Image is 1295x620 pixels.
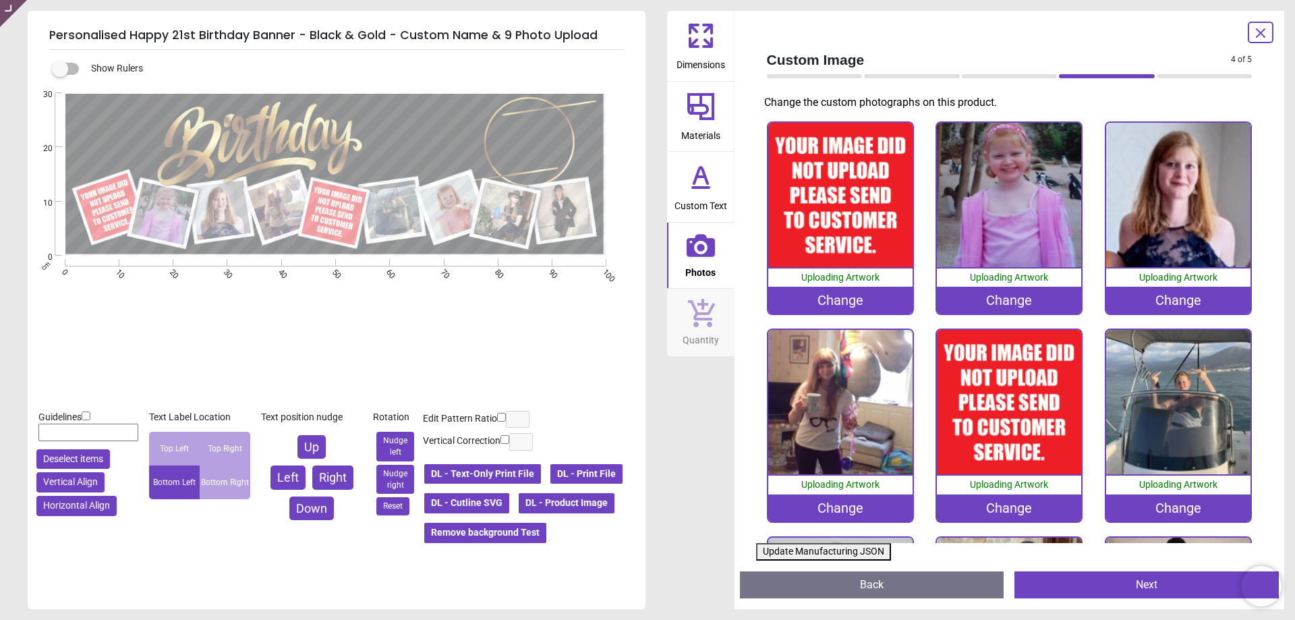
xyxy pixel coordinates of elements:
p: Change the custom photographs on this product. [764,95,1263,110]
span: 90 [546,267,554,276]
span: Quantity [683,327,719,347]
span: Custom Image [767,50,1232,69]
span: 4 of 5 [1231,54,1252,65]
div: Show Rulers [60,61,645,77]
span: Materials [681,123,720,143]
span: Uploading Artwork [970,479,1048,490]
span: cm [39,260,51,272]
span: 10 [27,198,53,209]
button: Custom Text [667,152,735,222]
span: 10 [113,267,121,276]
button: Back [740,571,1004,598]
div: Change [937,495,1081,522]
span: 20 [27,143,53,154]
button: Dimensions [667,11,735,81]
span: Uploading Artwork [801,272,880,283]
span: Dimensions [677,52,725,72]
span: Uploading Artwork [1139,272,1217,283]
iframe: Brevo live chat [1241,566,1282,607]
span: Uploading Artwork [801,479,880,490]
span: 20 [167,267,175,276]
span: Photos [685,260,716,280]
span: 40 [275,267,284,276]
div: Change [768,287,913,314]
button: Update Manufacturing JSON [756,543,891,561]
span: Uploading Artwork [970,272,1048,283]
span: 50 [329,267,338,276]
span: 60 [383,267,392,276]
span: Custom Text [674,193,727,213]
button: Next [1014,571,1279,598]
button: Photos [667,223,735,289]
span: 80 [492,267,500,276]
div: Change [768,495,913,522]
span: 0 [27,252,53,263]
span: 30 [27,89,53,101]
button: Materials [667,82,735,152]
span: Uploading Artwork [1139,479,1217,490]
span: 70 [438,267,447,276]
span: 0 [59,267,67,276]
div: Change [1106,287,1250,314]
span: 100 [600,267,608,276]
button: Quantity [667,289,735,356]
div: Change [937,287,1081,314]
span: 30 [221,267,230,276]
h5: Personalised Happy 21st Birthday Banner - Black & Gold - Custom Name & 9 Photo Upload [49,22,624,50]
div: Change [1106,495,1250,522]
